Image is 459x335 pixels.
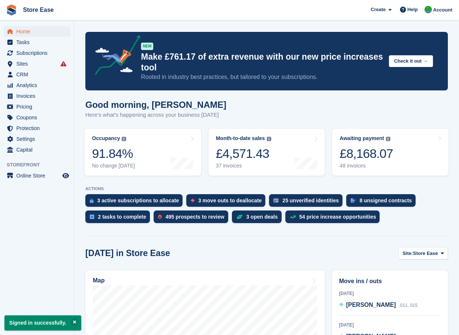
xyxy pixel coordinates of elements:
span: Pricing [16,102,61,112]
a: 3 open deals [232,210,285,227]
div: NEW [141,43,153,50]
img: active_subscription_to_allocate_icon-d502201f5373d7db506a760aba3b589e785aa758c864c3986d89f69b8ff3... [90,198,94,203]
span: Capital [16,145,61,155]
img: price-adjustments-announcement-icon-8257ccfd72463d97f412b2fc003d46551f7dbcb40ab6d574587a9cd5c0d94... [89,35,141,77]
a: menu [4,123,70,133]
span: Settings [16,134,61,144]
img: prospect-51fa495bee0391a8d652442698ab0144808aea92771e9ea1ae160a38d050c398.svg [158,215,162,219]
span: Storefront [7,161,74,169]
button: Check it out → [389,55,433,67]
span: Help [407,6,418,13]
h2: [DATE] in Store Ease [85,248,170,258]
a: Month-to-date sales £4,571.43 37 invoices [209,129,325,176]
p: Rooted in industry best practices, but tailored to your subscriptions. [141,73,383,81]
div: £4,571.43 [216,146,271,161]
a: menu [4,26,70,37]
div: Awaiting payment [340,135,384,142]
span: Online Store [16,170,61,181]
span: Analytics [16,80,61,90]
a: menu [4,37,70,47]
span: CRM [16,69,61,80]
img: icon-info-grey-7440780725fd019a000dd9b08b2336e03edf1995a4989e88bcd33f0948082b44.svg [122,137,126,141]
p: ACTIONS [85,186,448,191]
img: price_increase_opportunities-93ffe204e8149a01c8c9dc8f82e8f89637d9d84a8eef4429ea346261dce0b2c0.svg [290,215,296,219]
a: 54 price increase opportunities [285,210,384,227]
a: Occupancy 91.84% No change [DATE] [85,129,201,176]
a: 2 tasks to complete [85,210,154,227]
p: Here's what's happening across your business [DATE] [85,111,226,119]
span: Invoices [16,91,61,101]
a: menu [4,80,70,90]
a: Store Ease [20,4,57,16]
div: 37 invoices [216,163,271,169]
p: Signed in successfully. [4,315,81,331]
div: 48 invoices [340,163,393,169]
i: Smart entry sync failures have occurred [60,61,66,67]
span: Site: [403,250,413,257]
a: menu [4,170,70,181]
a: 25 unverified identities [269,194,346,210]
a: 495 prospects to review [154,210,232,227]
span: Store Ease [413,250,438,257]
a: Awaiting payment £8,168.07 48 invoices [332,129,449,176]
img: move_outs_to_deallocate_icon-f764333ba52eb49d3ac5e1228854f67142a1ed5810a6f6cc68b1a99e826820c5.svg [191,198,194,203]
img: Neal Smitheringale [424,6,432,13]
p: Make £761.17 of extra revenue with our new price increases tool [141,52,383,73]
span: Subscriptions [16,48,61,58]
h1: Good morning, [PERSON_NAME] [85,100,226,110]
img: icon-info-grey-7440780725fd019a000dd9b08b2336e03edf1995a4989e88bcd33f0948082b44.svg [267,137,271,141]
div: 3 open deals [246,214,278,220]
a: menu [4,48,70,58]
a: menu [4,91,70,101]
div: 8 unsigned contracts [360,198,412,203]
span: Home [16,26,61,37]
div: 495 prospects to review [165,214,224,220]
img: icon-info-grey-7440780725fd019a000dd9b08b2336e03edf1995a4989e88bcd33f0948082b44.svg [386,137,390,141]
span: Tasks [16,37,61,47]
div: 3 active subscriptions to allocate [97,198,179,203]
button: Site: Store Ease [399,247,448,259]
img: verify_identity-adf6edd0f0f0b5bbfe63781bf79b02c33cf7c696d77639b501bdc392416b5a36.svg [273,198,279,203]
div: Month-to-date sales [216,135,265,142]
span: [PERSON_NAME] [346,302,396,308]
span: Create [371,6,386,13]
a: menu [4,134,70,144]
img: contract_signature_icon-13c848040528278c33f63329250d36e43548de30e8caae1d1a13099fd9432cc5.svg [351,198,356,203]
h2: Move ins / outs [339,277,441,286]
a: menu [4,59,70,69]
img: deal-1b604bf984904fb50ccaf53a9ad4b4a5d6e5aea283cecdc64d6e3604feb123c2.svg [236,214,243,219]
img: task-75834270c22a3079a89374b754ae025e5fb1db73e45f91037f5363f120a921f8.svg [90,215,94,219]
a: 3 active subscriptions to allocate [85,194,186,210]
div: 2 tasks to complete [98,214,146,220]
div: £8,168.07 [340,146,393,161]
a: menu [4,102,70,112]
div: No change [DATE] [92,163,135,169]
div: [DATE] [339,290,441,297]
img: stora-icon-8386f47178a22dfd0bd8f6a31ec36ba5ce8667c1dd55bd0f319d3a0aa187defe.svg [6,4,17,16]
div: 54 price increase opportunities [299,214,376,220]
a: Preview store [61,171,70,180]
a: [PERSON_NAME] 011, 015 [339,301,417,310]
span: Coupons [16,112,61,123]
span: Protection [16,123,61,133]
a: 3 move outs to deallocate [186,194,269,210]
span: 011, 015 [400,303,417,308]
div: 3 move outs to deallocate [198,198,262,203]
div: 25 unverified identities [282,198,339,203]
span: Account [433,6,452,14]
a: menu [4,69,70,80]
a: menu [4,145,70,155]
a: 8 unsigned contracts [346,194,419,210]
div: 91.84% [92,146,135,161]
a: menu [4,112,70,123]
div: [DATE] [339,322,441,328]
span: Sites [16,59,61,69]
h2: Map [93,277,105,284]
div: Occupancy [92,135,120,142]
